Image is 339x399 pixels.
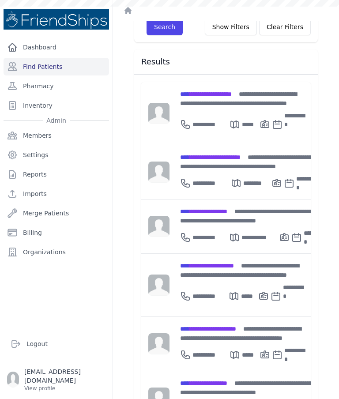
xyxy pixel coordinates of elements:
[4,9,109,30] img: Medical Missions EMR
[148,216,169,237] img: person-242608b1a05df3501eefc295dc1bc67a.jpg
[205,19,257,35] button: Show Filters
[4,58,109,75] a: Find Patients
[259,19,311,35] button: Clear Filters
[4,146,109,164] a: Settings
[141,56,311,67] h3: Results
[148,162,169,183] img: person-242608b1a05df3501eefc295dc1bc67a.jpg
[4,38,109,56] a: Dashboard
[4,166,109,183] a: Reports
[4,127,109,144] a: Members
[4,204,109,222] a: Merge Patients
[4,224,109,241] a: Billing
[148,275,169,296] img: person-242608b1a05df3501eefc295dc1bc67a.jpg
[148,103,169,124] img: person-242608b1a05df3501eefc295dc1bc67a.jpg
[24,367,105,385] p: [EMAIL_ADDRESS][DOMAIN_NAME]
[7,367,105,392] a: [EMAIL_ADDRESS][DOMAIN_NAME] View profile
[148,333,169,354] img: person-242608b1a05df3501eefc295dc1bc67a.jpg
[24,385,105,392] p: View profile
[7,335,105,353] a: Logout
[43,116,70,125] span: Admin
[147,19,183,35] button: Search
[4,243,109,261] a: Organizations
[4,185,109,203] a: Imports
[4,77,109,95] a: Pharmacy
[4,97,109,114] a: Inventory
